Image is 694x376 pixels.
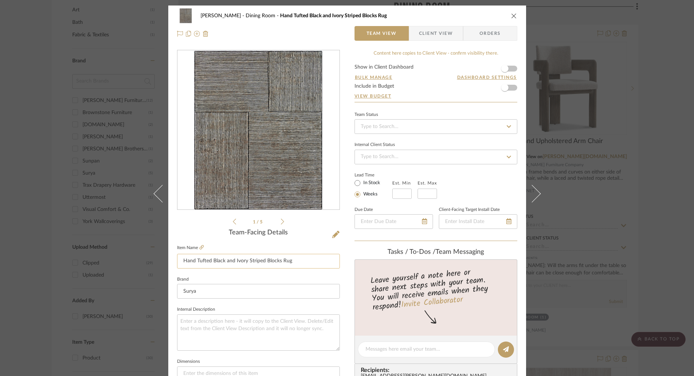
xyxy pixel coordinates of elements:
[355,172,392,178] label: Lead Time
[511,12,517,19] button: close
[177,245,204,251] label: Item Name
[471,26,509,41] span: Orders
[439,214,517,229] input: Enter Install Date
[201,13,246,18] span: [PERSON_NAME]
[355,74,393,81] button: Bulk Manage
[457,74,517,81] button: Dashboard Settings
[177,284,340,299] input: Enter Brand
[355,208,373,212] label: Due Date
[418,180,437,186] label: Est. Max
[257,220,260,224] span: /
[439,208,500,212] label: Client-Facing Target Install Date
[361,367,514,373] span: Recipients:
[367,26,397,41] span: Team View
[355,50,517,57] div: Content here copies to Client View - confirm visibility there.
[419,26,453,41] span: Client View
[355,150,517,164] input: Type to Search…
[353,264,518,314] div: Leave yourself a note here or share next steps with your team. You will receive emails when they ...
[177,8,195,23] img: dde829dd-2379-4891-a80f-38499b04e908_48x40.jpg
[355,178,392,199] mat-radio-group: Select item type
[177,229,340,237] div: Team-Facing Details
[355,143,395,147] div: Internal Client Status
[177,308,215,311] label: Internal Description
[203,31,209,37] img: Remove from project
[392,180,411,186] label: Est. Min
[194,51,322,210] img: dde829dd-2379-4891-a80f-38499b04e908_436x436.jpg
[355,214,433,229] input: Enter Due Date
[355,248,517,256] div: team Messaging
[177,51,339,210] div: 0
[362,191,378,198] label: Weeks
[177,254,340,269] input: Enter Item Name
[177,360,200,364] label: Dimensions
[355,113,378,117] div: Team Status
[280,13,387,18] span: Hand Tufted Black and Ivory Striped Blocks Rug
[253,220,257,224] span: 1
[362,180,380,186] label: In Stock
[355,119,517,134] input: Type to Search…
[260,220,264,224] span: 5
[177,278,189,281] label: Brand
[400,293,463,312] a: Invite Collaborator
[388,249,436,255] span: Tasks / To-Dos /
[355,93,517,99] a: View Budget
[246,13,280,18] span: Dining Room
